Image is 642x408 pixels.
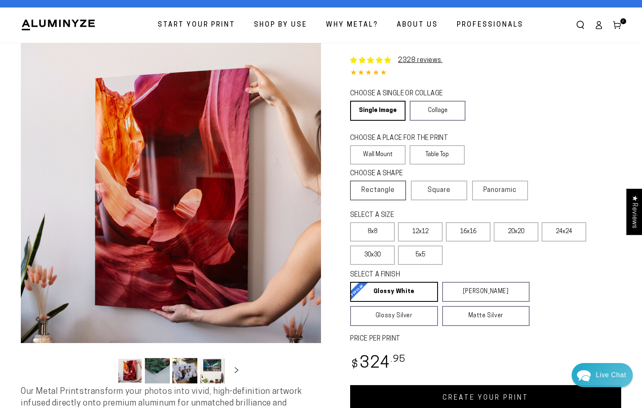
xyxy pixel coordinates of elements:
[391,14,444,36] a: About Us
[361,185,395,195] span: Rectangle
[350,246,395,265] label: 30x30
[350,356,406,372] bdi: 324
[117,358,142,383] button: Load image 1 in gallery view
[350,306,438,326] a: Glossy Silver
[21,43,321,386] media-gallery: Gallery Viewer
[350,169,458,179] legend: CHOOSE A SHAPE
[442,306,530,326] a: Matte Silver
[494,222,538,241] label: 20x20
[571,16,590,34] summary: Search our site
[158,19,235,31] span: Start Your Print
[350,134,457,143] legend: CHOOSE A PLACE FOR THE PRINT
[21,19,96,31] img: Aluminyze
[350,222,395,241] label: 8x8
[596,363,626,387] div: Contact Us Directly
[572,363,633,387] div: Chat widget toggle
[442,282,530,302] a: [PERSON_NAME]
[145,358,170,383] button: Load image 2 in gallery view
[350,101,406,121] a: Single Image
[350,211,510,220] legend: SELECT A SIZE
[326,19,378,31] span: Why Metal?
[428,185,450,195] span: Square
[397,19,438,31] span: About Us
[320,14,384,36] a: Why Metal?
[350,89,458,99] legend: CHOOSE A SINGLE OR COLLAGE
[350,145,406,164] label: Wall Mount
[200,358,225,383] button: Load image 4 in gallery view
[542,222,586,241] label: 24x24
[450,14,530,36] a: Professionals
[398,246,443,265] label: 5x5
[398,57,443,64] a: 2328 reviews.
[248,14,314,36] a: Shop By Use
[350,67,621,80] div: 4.85 out of 5.0 stars
[350,55,443,65] a: 2328 reviews.
[446,222,490,241] label: 16x16
[254,19,307,31] span: Shop By Use
[483,187,517,194] span: Panoramic
[398,222,443,241] label: 12x12
[97,361,115,380] button: Slide left
[410,145,465,164] label: Table Top
[391,355,406,364] sup: .95
[410,101,465,121] a: Collage
[351,359,358,371] span: $
[172,358,197,383] button: Load image 3 in gallery view
[350,334,621,344] label: PRICE PER PRINT
[626,189,642,235] div: Click to open Judge.me floating reviews tab
[152,14,241,36] a: Start Your Print
[227,361,246,380] button: Slide right
[350,282,438,302] a: Glossy White
[622,18,625,24] span: 2
[457,19,523,31] span: Professionals
[350,270,510,280] legend: SELECT A FINISH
